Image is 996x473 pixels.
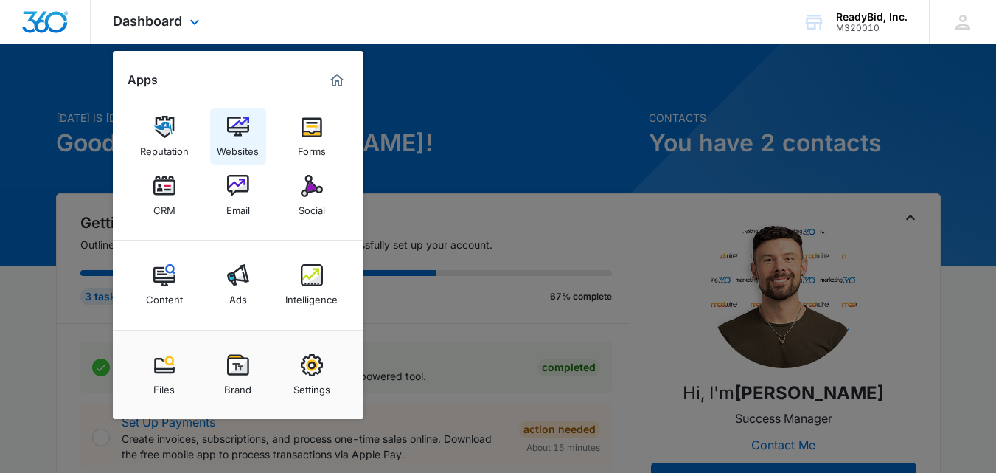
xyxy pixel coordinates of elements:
[210,257,266,313] a: Ads
[293,376,330,396] div: Settings
[146,286,183,305] div: Content
[224,376,251,396] div: Brand
[284,108,340,165] a: Forms
[136,257,192,313] a: Content
[136,108,192,165] a: Reputation
[299,197,325,216] div: Social
[284,347,340,403] a: Settings
[136,168,192,224] a: CRM
[128,73,158,87] h2: Apps
[284,168,340,224] a: Social
[113,13,182,29] span: Dashboard
[285,286,338,305] div: Intelligence
[284,257,340,313] a: Intelligence
[210,168,266,224] a: Email
[136,347,192,403] a: Files
[217,138,259,157] div: Websites
[153,197,175,216] div: CRM
[153,376,175,396] div: Files
[836,23,908,33] div: account id
[226,197,250,216] div: Email
[210,347,266,403] a: Brand
[210,108,266,165] a: Websites
[836,11,908,23] div: account name
[325,69,349,92] a: Marketing 360® Dashboard
[229,286,247,305] div: Ads
[298,138,326,157] div: Forms
[140,138,189,157] div: Reputation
